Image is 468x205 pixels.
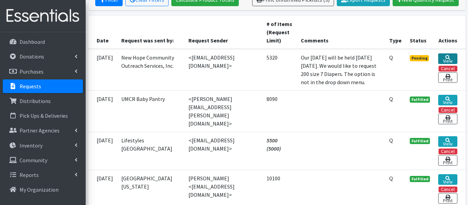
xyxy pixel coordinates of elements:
[410,55,429,61] span: Pending
[184,132,262,170] td: <[EMAIL_ADDRESS][DOMAIN_NAME]>
[3,109,83,123] a: Pick Ups & Deliveries
[20,53,44,60] p: Donations
[20,127,60,134] p: Partner Agencies
[184,16,262,49] th: Request Sender
[3,139,83,152] a: Inventory
[438,72,457,83] a: Print
[438,155,457,166] a: Print
[88,90,117,132] td: [DATE]
[20,112,68,119] p: Pick Ups & Deliveries
[389,175,393,182] abbr: Quantity
[20,142,42,149] p: Inventory
[262,49,297,91] td: 5320
[117,90,185,132] td: UMCR Baby Pantry
[20,171,39,178] p: Reports
[3,183,83,196] a: My Organization
[438,136,457,147] a: View
[389,54,393,61] abbr: Quantity
[439,66,457,72] button: Cancel
[438,53,457,64] a: View
[117,132,185,170] td: Lifestyles [GEOGRAPHIC_DATA]
[438,95,457,105] a: View
[117,49,185,91] td: New Hope Community Outreach Services, Inc.
[3,50,83,63] a: Donations
[88,49,117,91] td: [DATE]
[3,168,83,182] a: Reports
[439,107,457,113] button: Cancel
[3,79,83,93] a: Requests
[262,16,297,49] th: # of Items (Request Limit)
[438,174,457,185] a: View
[88,16,117,49] th: Date
[385,16,406,49] th: Type
[439,187,457,192] button: Cancel
[297,16,385,49] th: Comments
[297,49,385,91] td: Our [DATE] will be held [DATE][DATE]. We would like to request 200 size 7 Diapers. The option is ...
[410,138,430,144] span: Fulfilled
[262,90,297,132] td: 8090
[410,176,430,182] span: Fulfilled
[262,132,297,170] td: 5500 (5000)
[20,98,51,104] p: Distributions
[20,157,47,164] p: Community
[117,16,185,49] th: Request was sent by:
[3,4,83,27] img: HumanEssentials
[439,149,457,154] button: Cancel
[406,16,434,49] th: Status
[20,38,45,45] p: Dashboard
[438,193,457,204] a: Print
[20,68,44,75] p: Purchases
[20,83,41,90] p: Requests
[3,153,83,167] a: Community
[410,97,430,103] span: Fulfilled
[184,90,262,132] td: <[PERSON_NAME][EMAIL_ADDRESS][PERSON_NAME][DOMAIN_NAME]>
[20,186,59,193] p: My Organization
[438,114,457,124] a: Print
[389,137,393,144] abbr: Quantity
[3,94,83,108] a: Distributions
[184,49,262,91] td: <[EMAIL_ADDRESS][DOMAIN_NAME]>
[3,35,83,49] a: Dashboard
[434,16,465,49] th: Actions
[3,124,83,137] a: Partner Agencies
[88,132,117,170] td: [DATE]
[389,95,393,102] abbr: Quantity
[3,65,83,78] a: Purchases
